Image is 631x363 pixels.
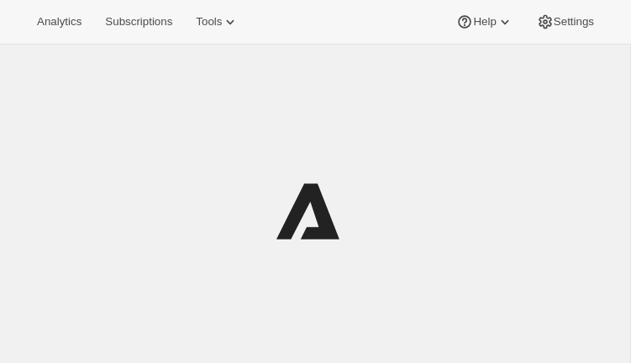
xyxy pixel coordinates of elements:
span: Subscriptions [105,15,172,29]
span: Settings [554,15,594,29]
span: Tools [196,15,222,29]
button: Tools [186,10,249,34]
button: Subscriptions [95,10,182,34]
button: Help [446,10,523,34]
button: Settings [527,10,604,34]
button: Analytics [27,10,92,34]
span: Help [473,15,496,29]
span: Analytics [37,15,82,29]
